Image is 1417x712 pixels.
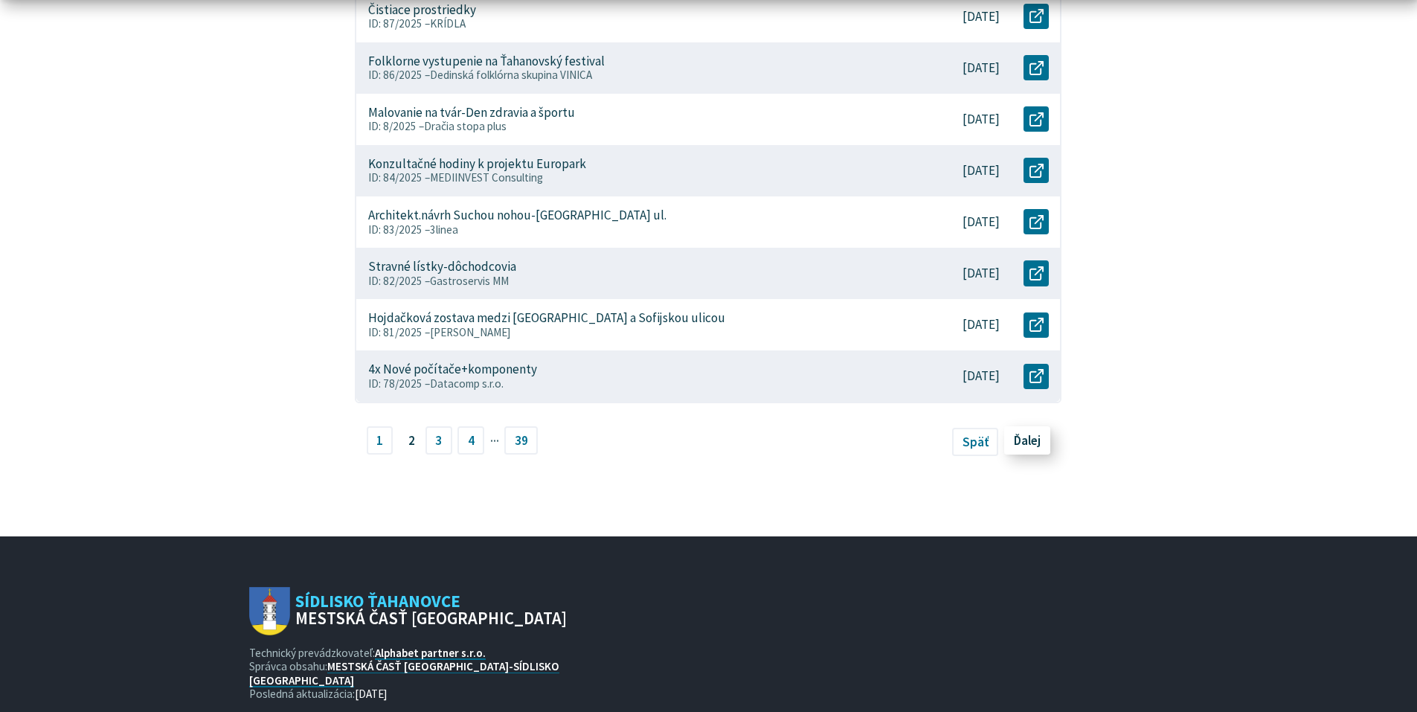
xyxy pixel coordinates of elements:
p: Konzultačné hodiny k projektu Europark [368,156,586,172]
span: Sídlisko Ťahanovce [290,593,568,627]
span: MEDIINVEST Consulting [430,170,543,185]
p: Technický prevádzkovateľ: Správca obsahu: Posledná aktualizácia: [249,647,568,701]
p: [DATE] [963,317,1000,333]
a: 1 [367,426,393,455]
a: Logo Sídlisko Ťahanovce, prejsť na domovskú stránku. [249,587,568,635]
a: Ďalej [1004,426,1051,455]
span: Späť [963,434,989,450]
p: ID: 8/2025 – [368,120,894,133]
span: [PERSON_NAME] [430,325,511,339]
span: KRÍDLA [430,16,466,31]
p: ID: 86/2025 – [368,68,894,82]
a: 3 [425,426,452,455]
p: Architekt.návrh Suchou nohou-[GEOGRAPHIC_DATA] ul. [368,208,666,223]
p: [DATE] [963,60,1000,76]
p: ID: 83/2025 – [368,223,894,237]
p: Malovanie na tvár-Den zdravia a športu [368,105,575,121]
span: 2 [399,426,425,455]
p: ID: 78/2025 – [368,377,894,391]
p: [DATE] [963,266,1000,281]
p: ID: 81/2025 – [368,326,894,339]
span: Mestská časť [GEOGRAPHIC_DATA] [295,610,567,627]
a: Späť [952,428,998,456]
img: Prejsť na domovskú stránku [249,587,290,635]
p: ID: 87/2025 – [368,17,894,31]
span: Dračia stopa plus [424,119,507,133]
p: [DATE] [963,163,1000,179]
span: Datacomp s.r.o. [430,376,504,391]
span: Dedinská folklórna skupina VINICA [430,68,592,82]
a: 4 [457,426,484,455]
p: Stravné lístky-dôchodcovia [368,259,516,275]
span: Ďalej [1014,432,1041,449]
span: ··· [490,428,499,453]
p: [DATE] [963,214,1000,230]
p: 4x Nové počítače+komponenty [368,362,537,377]
p: ID: 84/2025 – [368,171,894,185]
span: 3linea [430,222,458,237]
p: Čistiace prostriedky [368,2,476,18]
a: Alphabet partner s.r.o. [375,646,486,660]
p: [DATE] [963,368,1000,384]
p: Hojdačková zostava medzi [GEOGRAPHIC_DATA] a Sofijskou ulicou [368,310,725,326]
span: Gastroservis MM [430,274,509,288]
p: [DATE] [963,112,1000,127]
span: [DATE] [355,687,388,701]
p: [DATE] [963,9,1000,25]
p: ID: 82/2025 – [368,275,894,288]
a: 39 [504,426,538,455]
a: MESTSKÁ ČASŤ [GEOGRAPHIC_DATA]-SÍDLISKO [GEOGRAPHIC_DATA] [249,659,559,687]
p: Folklorne vystupenie na Ťahanovský festival [368,54,605,69]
